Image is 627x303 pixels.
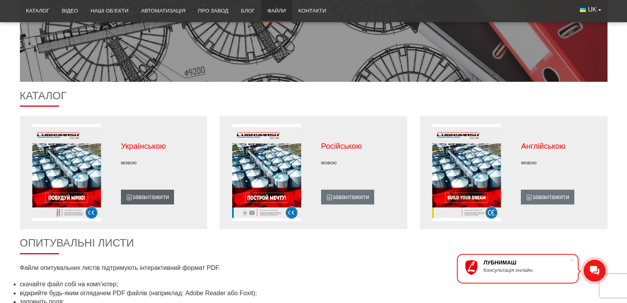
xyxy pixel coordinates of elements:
[20,280,607,289] li: скачайте файл собі на комп’ютер;
[135,2,192,19] a: Автоматизація
[521,190,574,204] a: завантажити
[483,259,570,266] div: ЛУБНИМАШ
[588,5,597,14] span: UK
[261,2,292,19] a: Файли
[574,2,607,17] button: UK
[20,90,607,107] h2: Каталог
[20,237,607,254] h2: Опитувальні листи
[20,2,56,19] a: Каталог
[121,141,200,151] p: Українською
[121,159,200,166] p: мовою
[20,264,307,272] p: Файли опитувальних листів підтримують інтерактивний формат PDF.
[483,267,570,273] div: Консультація онлайн.
[20,289,607,298] li: відкрийте будь-яким оглядачем PDF файлів (наприклад: Adobe Reader або Foxit);
[580,8,586,12] img: Українська
[56,2,85,19] a: Відео
[121,190,174,204] a: завантажити
[321,141,400,151] p: Російською
[192,2,234,19] a: Про завод
[292,2,332,19] a: Контакти
[521,141,600,151] p: Англійською
[321,190,374,204] a: завантажити
[234,2,261,19] a: Блог
[321,159,400,166] p: мовою
[521,159,600,166] p: мовою
[84,2,135,19] a: Наші об’єкти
